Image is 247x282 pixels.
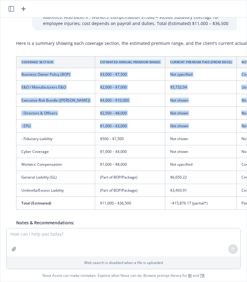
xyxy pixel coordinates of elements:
td: Business Owner Policy (BOP) [16,68,95,81]
span: Nova Assist can make mistakes. Explore what Nova can do: Browse prompt library for and [3,269,244,282]
td: - EPLI [16,119,95,132]
td: Not shown [165,94,237,107]
td: Workers’ Compensation [16,158,95,171]
td: $5,732.04 [165,81,237,94]
td: Not specified [165,158,237,171]
td: $3,000 – $7,500 [95,68,165,81]
td: Cyber Coverage [16,145,95,158]
p: Web search is disabled when a file is uploaded [10,260,237,265]
td: $1,000 – $8,000 [95,158,165,171]
td: Not specified [165,68,237,81]
th: Estimated Annual Premium Range [95,56,165,68]
td: - Directors & Officers [16,107,95,119]
a: BI [188,273,192,278]
td: (Part of BOP/Package) [95,184,165,197]
td: Executive Risk Bundle ([PERSON_NAME]) [16,94,95,107]
td: Not shown [165,119,237,132]
td: $1,000 – $4,000 [95,145,165,158]
th: Current Premium Paid (from docs) [165,56,237,68]
td: Umbrella/Excess Liability [16,184,95,197]
td: $11,000 – $36,500 [95,197,165,209]
td: $6,650.22 [165,171,237,184]
td: - Fiduciary Liability [16,132,95,145]
td: Not shown [165,132,237,145]
td: E&O / Manufacturers E&O [16,81,95,94]
td: $3,493.91 [165,184,237,197]
td: General Liability (GL) [16,171,95,184]
span: Notes & Recommendations: [16,220,74,226]
td: $500 – $1,500 [95,132,165,145]
td: ~$15,876.17 (partial*) [165,197,237,209]
td: $2,500 – $8,000 [95,107,165,119]
span: Total (Estimated) [21,201,51,206]
th: Coverage Section [16,56,95,68]
td: $4,000 – $10,000 [95,94,165,107]
td: Not shown [165,107,237,119]
td: $2,000 – $7,000 [95,81,165,94]
td: (Part of BOP/Package) [95,171,165,184]
td: $1,000 – $3,000 [95,119,165,132]
td: Not shown [165,145,237,158]
a: TR [200,273,205,278]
